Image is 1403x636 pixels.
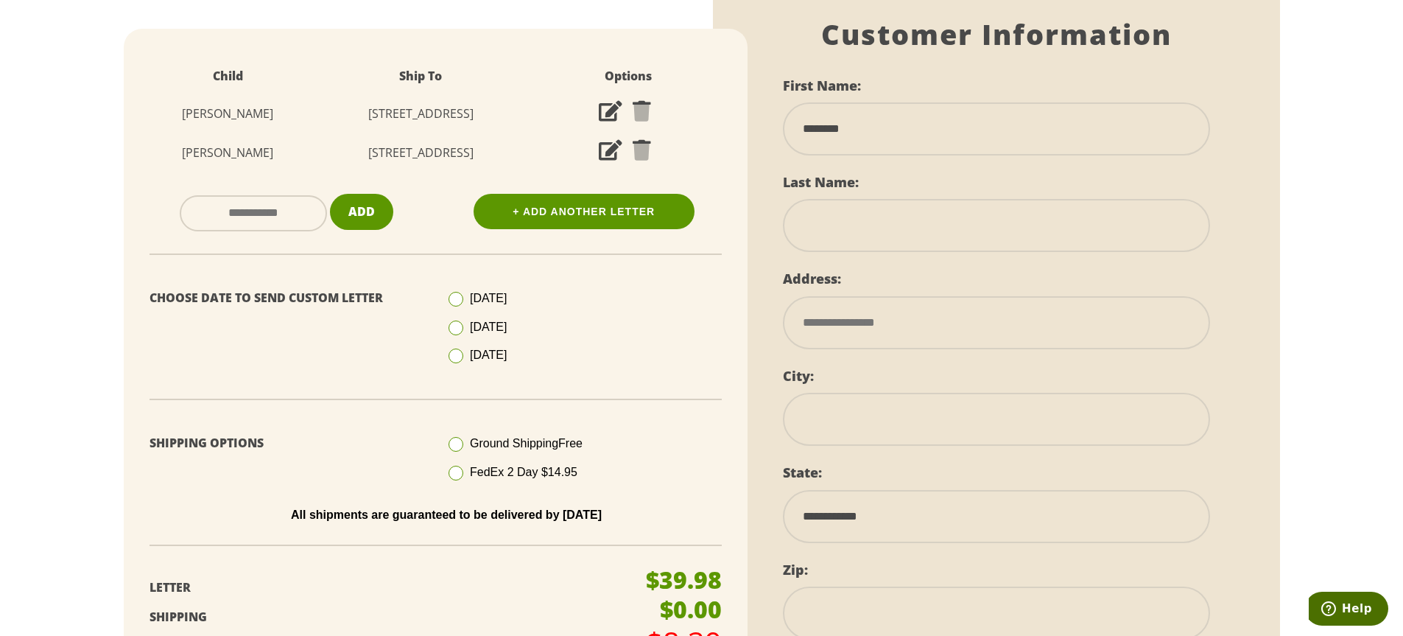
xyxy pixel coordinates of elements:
[150,607,623,628] p: Shipping
[470,349,507,361] span: [DATE]
[1309,592,1388,629] iframe: Opens a widget where you can find more information
[783,464,822,481] label: State:
[660,598,722,621] p: $0.00
[150,577,623,598] p: Letter
[783,270,841,287] label: Address:
[317,94,524,133] td: [STREET_ADDRESS]
[470,466,577,478] span: FedEx 2 Day $14.95
[317,133,524,172] td: [STREET_ADDRESS]
[150,433,425,454] p: Shipping Options
[646,568,722,592] p: $39.98
[524,58,733,94] th: Options
[138,94,317,133] td: [PERSON_NAME]
[348,203,375,220] span: Add
[470,292,507,304] span: [DATE]
[783,173,859,191] label: Last Name:
[161,509,733,522] p: All shipments are guaranteed to be delivered by [DATE]
[783,77,861,94] label: First Name:
[783,18,1210,52] h1: Customer Information
[558,437,583,450] span: Free
[138,58,317,94] th: Child
[783,367,814,385] label: City:
[317,58,524,94] th: Ship To
[474,194,695,229] a: + Add Another Letter
[330,194,393,230] button: Add
[783,561,808,579] label: Zip:
[138,133,317,172] td: [PERSON_NAME]
[150,287,425,309] p: Choose Date To Send Custom Letter
[470,321,507,333] span: [DATE]
[470,437,583,450] span: Ground Shipping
